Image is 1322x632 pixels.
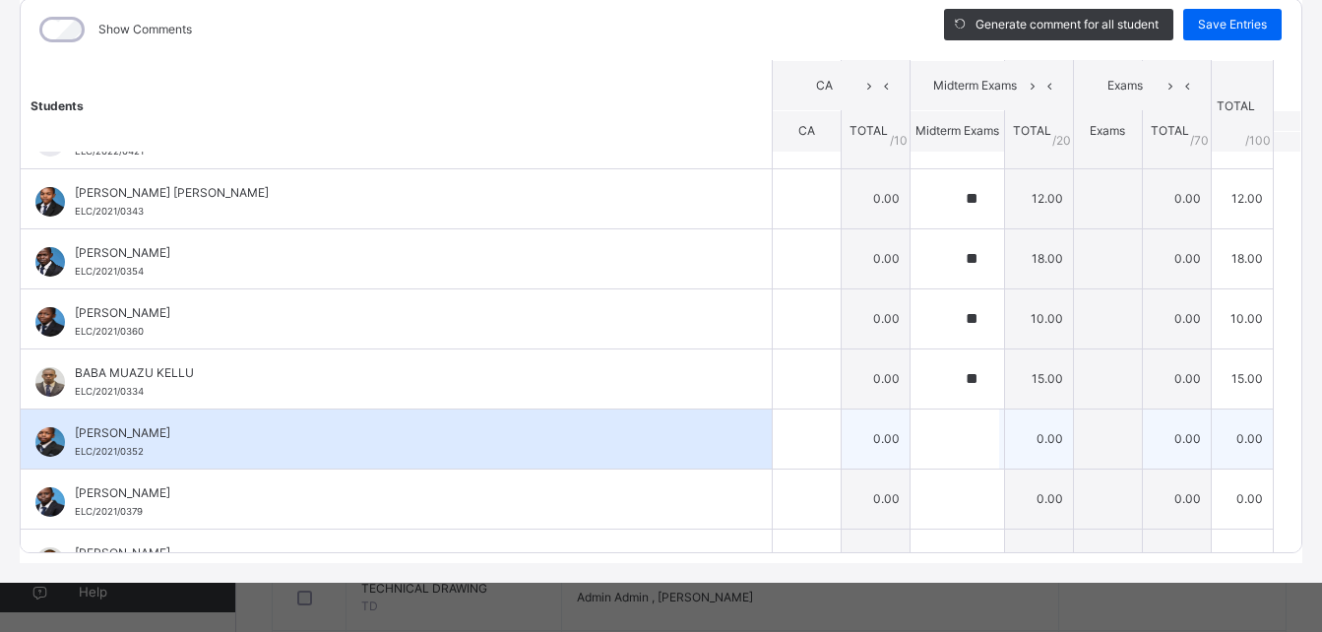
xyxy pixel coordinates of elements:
td: 10.00 [1211,288,1273,348]
span: [PERSON_NAME] [75,304,727,322]
span: ELC/2021/0334 [75,386,144,397]
span: [PERSON_NAME] [75,424,727,442]
td: 0.00 [1004,529,1073,589]
td: 18.00 [1211,228,1273,288]
img: ELC_2021_0354.png [35,247,65,277]
span: TOTAL [850,123,888,138]
span: Save Entries [1198,16,1267,33]
span: [PERSON_NAME] [75,244,727,262]
td: 0.00 [1211,469,1273,529]
td: 0.00 [1142,288,1211,348]
td: 0.00 [1004,409,1073,469]
span: ELC/2021/0352 [75,446,144,457]
span: ELC/2021/0343 [75,206,144,217]
td: 12.00 [1211,168,1273,228]
span: Students [31,97,84,112]
td: 0.00 [1142,469,1211,529]
td: 0.00 [1142,348,1211,409]
span: [PERSON_NAME] [PERSON_NAME] [75,184,727,202]
span: Generate comment for all student [976,16,1159,33]
img: ELC_2021_0379.png [35,487,65,517]
span: /100 [1245,131,1271,149]
td: 0.00 [1142,228,1211,288]
span: CA [787,77,861,95]
img: ELC_2024_1028.png [35,547,65,577]
span: Exams [1089,77,1163,95]
span: Midterm Exams [925,77,1025,95]
img: ELC_2021_0334.png [35,367,65,397]
img: ELC_2021_0352.png [35,427,65,457]
td: 18.00 [1004,228,1073,288]
td: 0.00 [841,348,910,409]
td: 12.00 [1004,168,1073,228]
td: 0.00 [1211,529,1273,589]
td: 15.00 [1004,348,1073,409]
span: / 70 [1190,131,1209,149]
span: ELC/2021/0379 [75,506,143,517]
span: ELC/2021/0360 [75,326,144,337]
span: Midterm Exams [915,123,999,138]
span: ELC/2022/0421 [75,146,144,157]
img: ELC_2021_0360.png [35,307,65,337]
span: Exams [1090,123,1125,138]
td: 0.00 [1142,409,1211,469]
td: 0.00 [1004,469,1073,529]
span: TOTAL [1151,123,1189,138]
th: TOTAL [1211,60,1273,152]
td: 0.00 [841,529,910,589]
span: CA [798,123,815,138]
td: 0.00 [841,168,910,228]
td: 15.00 [1211,348,1273,409]
td: 0.00 [1211,409,1273,469]
td: 0.00 [841,409,910,469]
td: 10.00 [1004,288,1073,348]
td: 0.00 [1142,529,1211,589]
span: ELC/2021/0354 [75,266,144,277]
td: 0.00 [841,288,910,348]
span: / 20 [1052,131,1071,149]
img: ELC_2021_0343.png [35,187,65,217]
span: / 10 [890,131,908,149]
span: [PERSON_NAME] [75,484,727,502]
td: 0.00 [841,469,910,529]
span: TOTAL [1013,123,1051,138]
span: [PERSON_NAME] [75,544,727,562]
span: BABA MUAZU KELLU [75,364,727,382]
label: Show Comments [98,21,192,38]
td: 0.00 [841,228,910,288]
td: 0.00 [1142,168,1211,228]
